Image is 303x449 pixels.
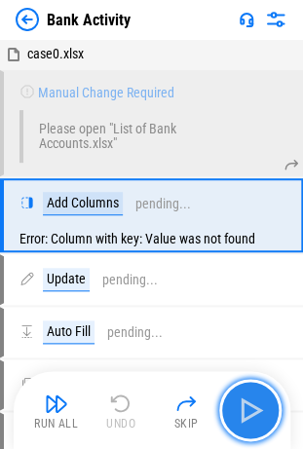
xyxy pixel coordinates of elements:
button: Run All [25,387,88,433]
button: Skip [155,387,217,433]
div: Bank Activity [47,11,131,29]
div: Manual Change Required [38,86,174,100]
div: Run All [34,418,78,430]
img: Run All [45,392,68,415]
div: pending... [107,325,163,340]
div: Please open "List of Bank Accounts.xlsx" [39,122,242,151]
img: Support [239,12,254,27]
div: Update [43,268,90,291]
div: Add Columns [43,192,123,215]
span: case0.xlsx [27,46,84,61]
div: Auto Fill [43,320,95,344]
img: Settings menu [264,8,287,31]
img: Main button [235,394,266,426]
img: Skip [174,392,198,415]
div: Error: Column with key: Value was not found [4,227,301,250]
img: Back [16,8,39,31]
div: Skip [174,418,199,430]
div: pending... [102,273,158,287]
div: pending... [135,197,191,211]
